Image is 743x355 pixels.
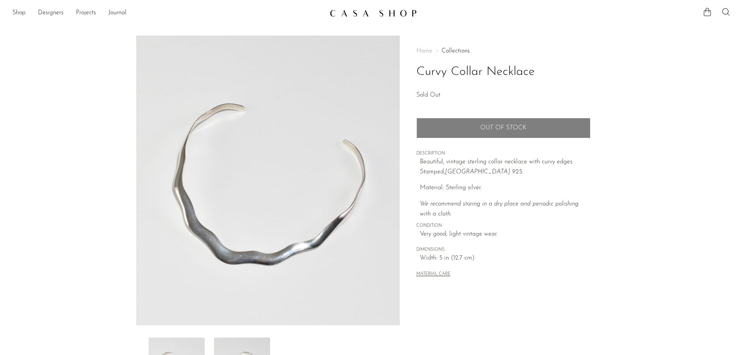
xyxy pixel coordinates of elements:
[108,8,127,18] a: Journal
[442,48,470,54] a: Collections
[12,8,26,18] a: Shop
[420,253,591,263] span: Width: 5 in (12.7 cm)
[416,223,591,229] span: CONDITION
[12,7,324,20] ul: NEW HEADER MENU
[136,36,400,325] img: Curvy Collar Necklace
[416,92,440,98] span: Sold Out
[416,48,591,54] nav: Breadcrumbs
[420,183,591,193] p: Material: Sterling silver.
[420,201,579,217] i: We recommend storing in a dry place and periodic polishing with a cloth.
[416,62,591,82] h1: Curvy Collar Necklace
[12,7,324,20] nav: Desktop navigation
[76,8,96,18] a: Projects
[416,246,591,253] span: DIMENSIONS
[38,8,63,18] a: Designers
[445,169,523,175] em: [GEOGRAPHIC_DATA] 925.
[416,272,450,277] button: MATERIAL CARE
[420,229,591,239] span: Very good; light vintage wear.
[420,157,591,177] p: Beautiful, vintage sterling collar necklace with curvy edges. Stamped,
[480,124,526,132] span: Out of stock
[416,150,591,157] span: DESCRIPTION
[416,48,432,54] span: Home
[416,118,591,138] button: Add to cart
